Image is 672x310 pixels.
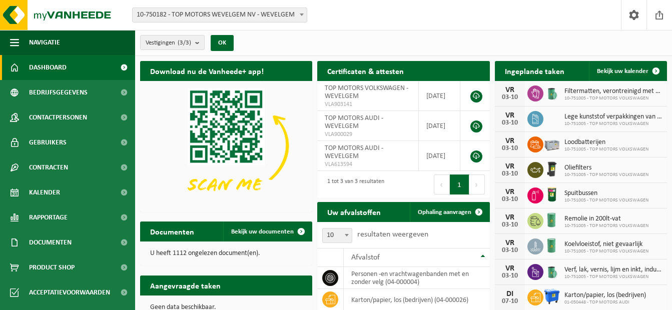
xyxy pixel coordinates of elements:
[140,61,274,80] h2: Download nu de Vanheede+ app!
[133,8,307,22] span: 10-750182 - TOP MOTORS WEVELGEM NV - WEVELGEM
[132,7,307,22] span: 10-750182 - TOP MOTORS WEVELGEM NV - WEVELGEM
[543,186,560,203] img: PB-OT-0200-MET-00-32
[500,119,520,126] div: 03-10
[140,81,312,210] img: Download de VHEPlus App
[564,266,662,274] span: Verf, lak, vernis, lijm en inkt, industrieel in kleinverpakking
[495,61,574,80] h2: Ingeplande taken
[29,105,87,130] span: Contactpersonen
[500,247,520,254] div: 03-10
[500,239,520,247] div: VR
[564,248,648,254] span: 10-751005 - TOP MOTORS VOLKSWAGEN
[29,80,88,105] span: Bedrijfsgegevens
[543,135,560,152] img: PB-LB-0680-HPE-GY-01
[564,113,662,121] span: Lege kunststof verpakkingen van gevaarlijke stoffen
[29,30,60,55] span: Navigatie
[500,298,520,305] div: 07-10
[500,94,520,101] div: 03-10
[223,221,311,241] a: Bekijk uw documenten
[418,209,471,215] span: Ophaling aanvragen
[564,87,662,95] span: Filtermatten, verontreinigd met verf
[564,172,648,178] span: 10-751005 - TOP MOTORS VOLKSWAGEN
[419,111,460,141] td: [DATE]
[140,275,231,295] h2: Aangevraagde taken
[325,160,411,168] span: VLA613594
[543,84,560,101] img: PB-OT-0200-MET-00-31
[564,223,648,229] span: 10-751005 - TOP MOTORS VOLKSWAGEN
[325,144,383,160] span: TOP MOTORS AUDI - WEVELGEM
[178,39,191,46] count: (3/3)
[325,100,411,108] span: VLA903141
[322,173,384,195] div: 1 tot 3 van 3 resultaten
[500,272,520,279] div: 03-10
[29,205,68,230] span: Rapportage
[500,196,520,203] div: 03-10
[146,35,191,50] span: Vestigingen
[543,262,560,279] img: PB-OT-0200-MET-00-31
[500,290,520,298] div: DI
[500,213,520,221] div: VR
[29,255,75,280] span: Product Shop
[317,61,414,80] h2: Certificaten & attesten
[543,237,560,254] img: LP-LD-00200-MET-21
[317,202,391,221] h2: Uw afvalstoffen
[500,170,520,177] div: 03-10
[29,280,110,305] span: Acceptatievoorwaarden
[564,291,646,299] span: Karton/papier, los (bedrijven)
[500,162,520,170] div: VR
[351,253,380,261] span: Afvalstof
[410,202,489,222] a: Ophaling aanvragen
[29,180,60,205] span: Kalender
[140,35,205,50] button: Vestigingen(3/3)
[564,164,648,172] span: Oliefilters
[543,211,560,228] img: PB-LD-00200-MET-31
[211,35,234,51] button: OK
[500,221,520,228] div: 03-10
[500,188,520,196] div: VR
[357,230,428,238] label: resultaten weergeven
[564,146,648,152] span: 10-751005 - TOP MOTORS VOLKSWAGEN
[500,264,520,272] div: VR
[597,68,648,74] span: Bekijk uw kalender
[325,130,411,138] span: VLA900029
[564,215,648,223] span: Remolie in 200lt-vat
[29,130,67,155] span: Gebruikers
[564,274,662,280] span: 10-751005 - TOP MOTORS VOLKSWAGEN
[500,111,520,119] div: VR
[419,81,460,111] td: [DATE]
[500,145,520,152] div: 03-10
[29,55,67,80] span: Dashboard
[564,121,662,127] span: 10-751005 - TOP MOTORS VOLKSWAGEN
[564,197,648,203] span: 10-751005 - TOP MOTORS VOLKSWAGEN
[543,160,560,177] img: WB-0240-HPE-BK-01
[450,174,469,194] button: 1
[500,86,520,94] div: VR
[325,114,383,130] span: TOP MOTORS AUDI - WEVELGEM
[589,61,666,81] a: Bekijk uw kalender
[564,95,662,101] span: 10-751005 - TOP MOTORS VOLKSWAGEN
[469,174,485,194] button: Next
[344,267,489,289] td: personen -en vrachtwagenbanden met en zonder velg (04-000004)
[140,221,204,241] h2: Documenten
[325,84,408,100] span: TOP MOTORS VOLKSWAGEN - WEVELGEM
[322,228,352,243] span: 10
[564,299,646,305] span: 01-050448 - TOP MOTORS AUDI
[543,288,560,305] img: WB-1100-HPE-BE-01
[29,230,72,255] span: Documenten
[419,141,460,171] td: [DATE]
[29,155,68,180] span: Contracten
[150,250,302,257] p: U heeft 1112 ongelezen document(en).
[564,189,648,197] span: Spuitbussen
[323,228,352,242] span: 10
[231,228,294,235] span: Bekijk uw documenten
[564,138,648,146] span: Loodbatterijen
[434,174,450,194] button: Previous
[564,240,648,248] span: Koelvloeistof, niet gevaarlijk
[500,137,520,145] div: VR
